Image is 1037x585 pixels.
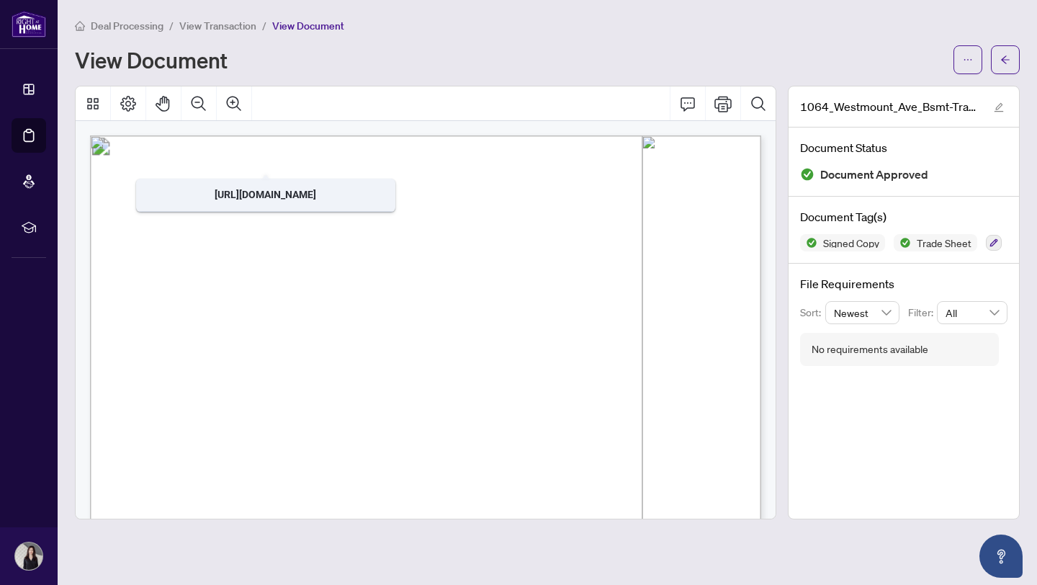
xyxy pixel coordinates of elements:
span: edit [994,102,1004,112]
span: Document Approved [820,165,928,184]
h1: View Document [75,48,228,71]
span: Signed Copy [817,238,885,248]
span: arrow-left [1000,55,1010,65]
h4: Document Tag(s) [800,208,1007,225]
button: Open asap [979,535,1023,578]
p: Filter: [908,305,937,321]
img: Document Status [800,167,814,182]
span: ellipsis [963,55,973,65]
img: Profile Icon [15,542,42,570]
span: Trade Sheet [911,238,977,248]
span: View Document [272,19,344,32]
div: No requirements available [812,341,928,357]
span: Newest [834,302,892,323]
span: Deal Processing [91,19,163,32]
img: Status Icon [800,234,817,251]
li: / [169,17,174,34]
span: All [946,302,999,323]
li: / [262,17,266,34]
img: logo [12,11,46,37]
img: Status Icon [894,234,911,251]
span: View Transaction [179,19,256,32]
h4: File Requirements [800,275,1007,292]
h4: Document Status [800,139,1007,156]
span: home [75,21,85,31]
span: 1064_Westmount_Ave_Bsmt-Trade_sheet-Svitlana_to_review.pdf [800,98,980,115]
p: Sort: [800,305,825,321]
